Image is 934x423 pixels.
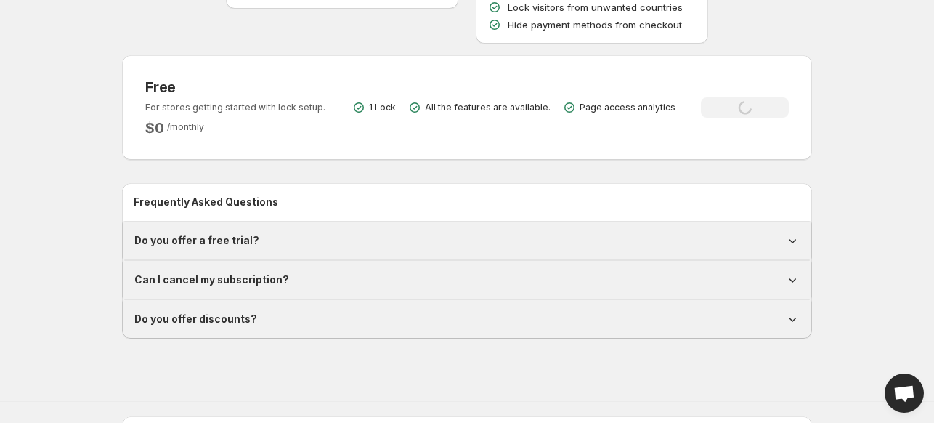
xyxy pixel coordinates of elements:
[425,102,551,113] p: All the features are available.
[508,17,682,32] p: Hide payment methods from checkout
[369,102,396,113] p: 1 Lock
[580,102,675,113] p: Page access analytics
[134,273,289,287] h1: Can I cancel my subscription?
[145,119,164,137] h2: $ 0
[167,121,204,132] span: / monthly
[134,233,259,248] h1: Do you offer a free trial?
[145,78,325,96] h3: Free
[134,195,800,209] h2: Frequently Asked Questions
[885,374,924,413] a: Open chat
[145,102,325,113] p: For stores getting started with lock setup.
[134,312,257,326] h1: Do you offer discounts?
